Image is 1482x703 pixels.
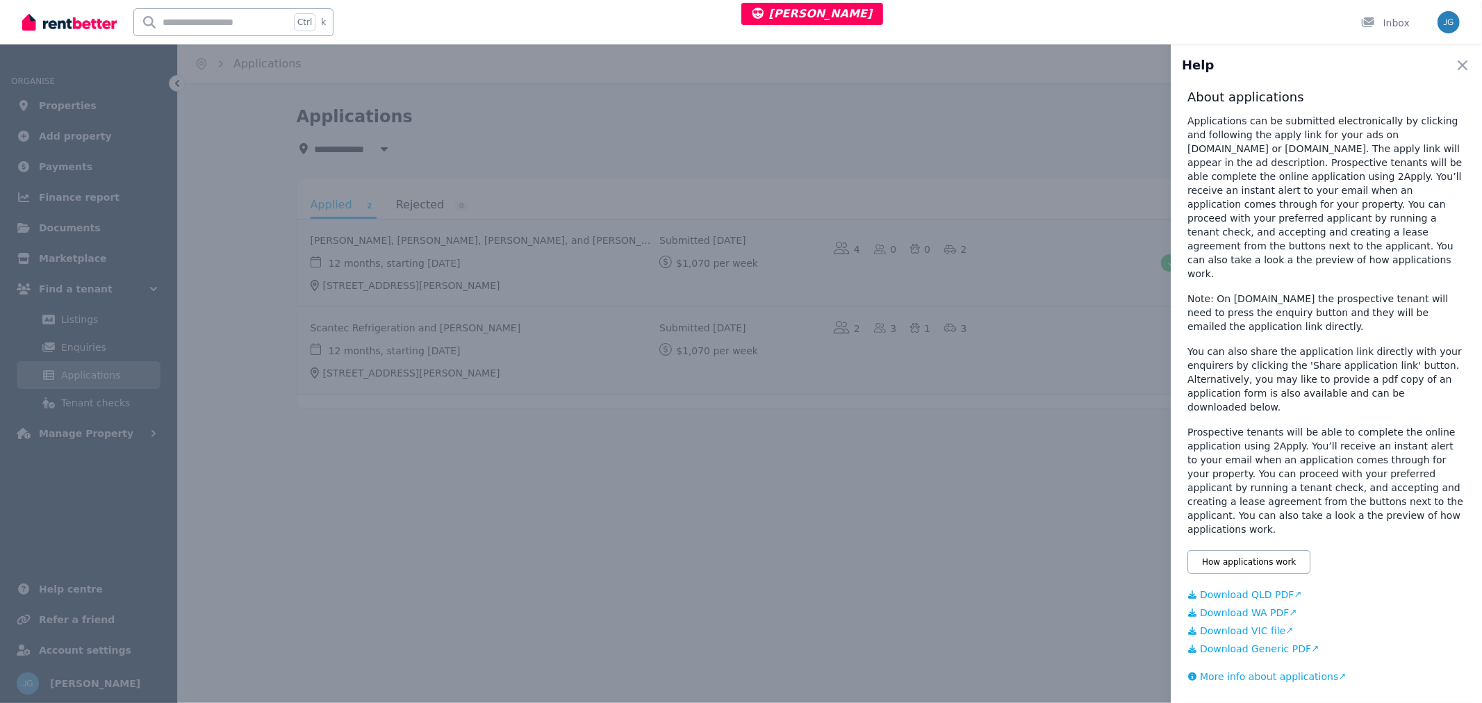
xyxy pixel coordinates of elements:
h3: About applications [1187,89,1465,106]
h2: Help [1182,56,1214,75]
p: Applications can be submitted electronically by clicking and following the apply link for your ad... [1187,114,1465,281]
p: Note: On [DOMAIN_NAME] the prospective tenant will need to press the enquiry button and they will... [1187,292,1465,333]
a: Download QLD PDF [1187,588,1465,602]
a: Download WA PDF [1187,606,1465,620]
a: Download VIC file [1187,624,1465,638]
button: How applications work [1187,550,1310,574]
p: You can also share the application link directly with your enquirers by clicking the 'Share appli... [1187,345,1465,414]
a: More info about applications [1187,670,1347,684]
p: Prospective tenants will be able to complete the online application using 2Apply. You’ll receive ... [1187,425,1465,536]
a: Download Generic PDF [1187,642,1465,656]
